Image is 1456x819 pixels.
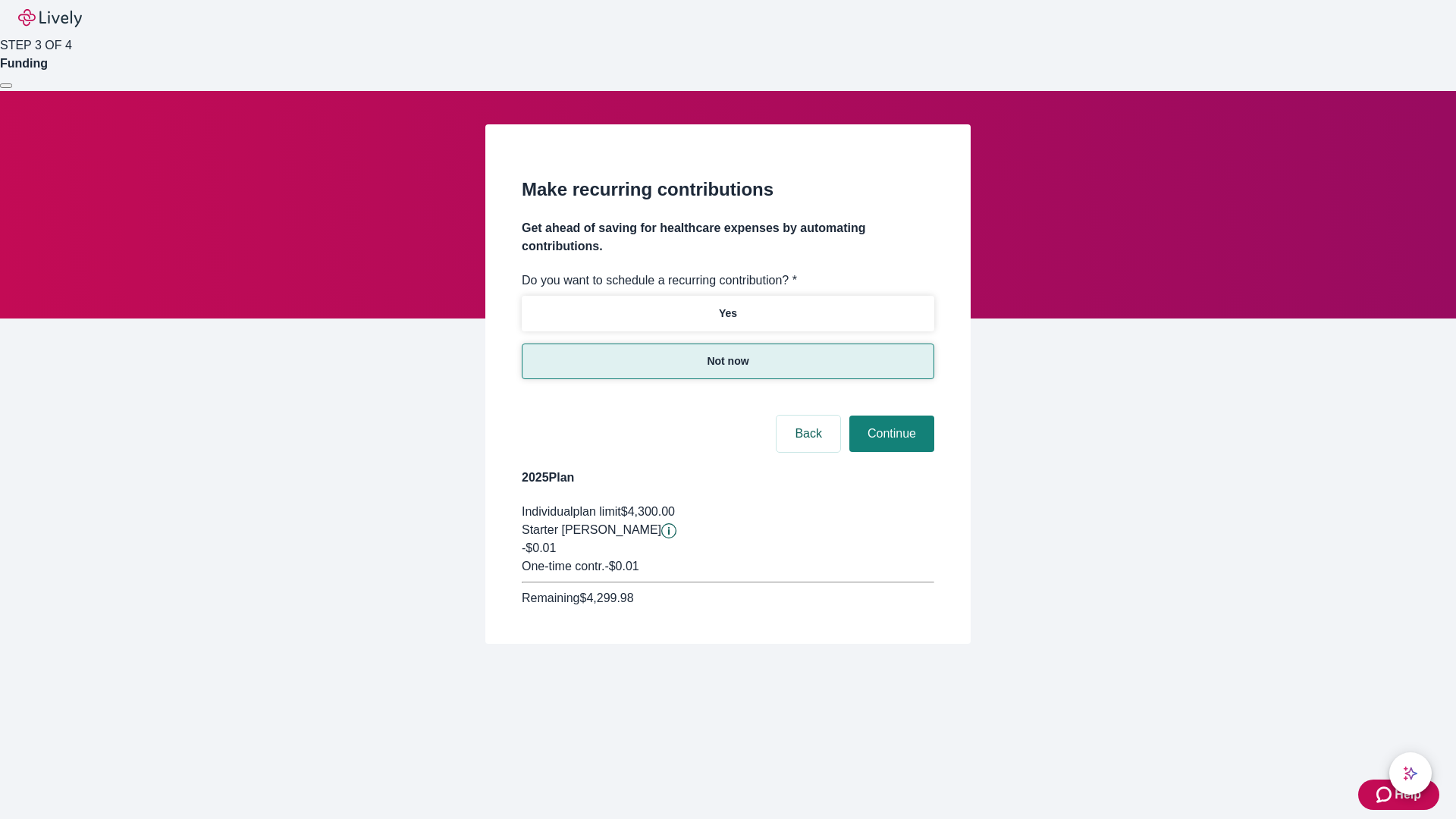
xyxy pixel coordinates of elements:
[522,219,934,256] h4: Get ahead of saving for healthcare expenses by automating contributions.
[18,9,82,27] img: Lively
[1389,752,1432,795] button: chat
[1395,786,1421,804] span: Help
[522,505,621,518] span: Individual plan limit
[522,591,579,604] span: Remaining
[777,416,840,452] button: Back
[661,523,676,538] svg: Starter penny details
[1376,786,1395,804] svg: Zendesk support icon
[707,353,748,369] p: Not now
[621,505,675,518] span: $4,300.00
[522,344,934,379] button: Not now
[604,560,639,573] span: - $0.01
[522,523,661,536] span: Starter [PERSON_NAME]
[522,541,556,554] span: -$0.01
[849,416,934,452] button: Continue
[522,271,797,290] label: Do you want to schedule a recurring contribution? *
[522,176,934,203] h2: Make recurring contributions
[522,469,934,487] h4: 2025 Plan
[1358,780,1439,810] button: Zendesk support iconHelp
[579,591,633,604] span: $4,299.98
[522,296,934,331] button: Yes
[1403,766,1418,781] svg: Lively AI Assistant
[522,560,604,573] span: One-time contr.
[719,306,737,322] p: Yes
[661,523,676,538] button: Lively will contribute $0.01 to establish your account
